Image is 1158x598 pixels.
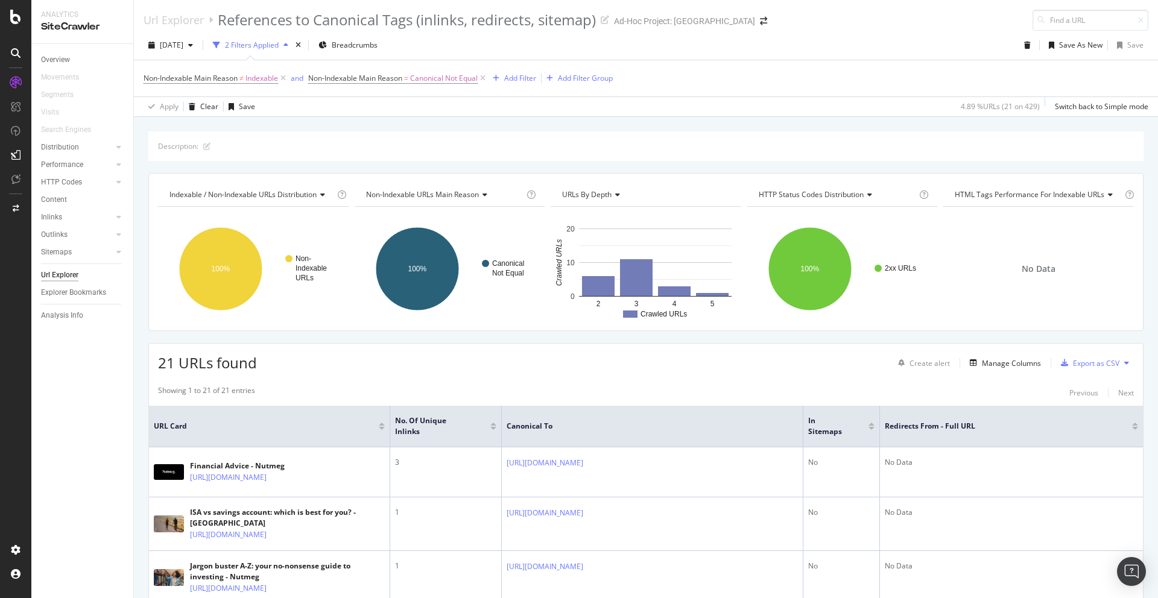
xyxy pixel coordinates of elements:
text: URLs [296,274,314,282]
a: Sitemaps [41,246,113,259]
div: and [291,73,303,83]
span: 2025 Sep. 5th [160,40,183,50]
span: HTML Tags Performance for Indexable URLs [955,189,1104,200]
div: 1 [395,561,496,571]
div: A chart. [355,216,545,321]
a: Segments [41,89,86,101]
div: arrow-right-arrow-left [760,17,767,25]
span: HTTP Status Codes Distribution [759,189,864,200]
div: Distribution [41,141,79,154]
div: Outlinks [41,228,68,241]
h4: URLs by Depth [560,185,730,204]
div: Explorer Bookmarks [41,286,106,299]
a: Movements [41,71,91,84]
text: Crawled URLs [555,239,563,286]
div: Inlinks [41,211,62,224]
a: Visits [41,106,71,119]
text: Crawled URLs [641,310,687,318]
div: Analytics [41,10,124,20]
span: No Data [1022,263,1055,275]
a: Outlinks [41,228,113,241]
text: 4 [672,300,677,308]
div: 3 [395,457,496,468]
text: 0 [571,292,575,301]
div: Export as CSV [1073,358,1119,368]
div: Manage Columns [982,358,1041,368]
button: Breadcrumbs [314,36,382,55]
svg: A chart. [551,216,741,321]
text: Canonical [492,259,524,268]
a: [URL][DOMAIN_NAME] [507,457,583,469]
div: Description: [158,141,198,151]
div: Clear [200,101,218,112]
a: Url Explorer [41,269,125,282]
div: Search Engines [41,124,91,136]
span: Indexable [245,70,278,87]
input: Find a URL [1033,10,1148,31]
div: Segments [41,89,74,101]
h4: HTTP Status Codes Distribution [756,185,917,204]
img: main image [154,569,184,586]
div: 4.89 % URLs ( 21 on 429 ) [961,101,1040,112]
a: Search Engines [41,124,103,136]
span: Indexable / Non-Indexable URLs distribution [169,189,317,200]
span: ≠ [239,73,244,83]
div: Save As New [1059,40,1103,50]
div: ISA vs savings account: which is best for you? - [GEOGRAPHIC_DATA] [190,507,385,529]
div: Previous [1069,388,1098,398]
div: Create alert [910,358,950,368]
div: No [808,561,875,571]
div: Movements [41,71,79,84]
span: Non-Indexable Main Reason [308,73,402,83]
a: HTTP Codes [41,176,113,189]
div: Financial Advice - Nutmeg [190,461,293,471]
button: Add Filter Group [542,71,613,86]
div: No Data [885,457,1138,468]
h4: HTML Tags Performance for Indexable URLs [952,185,1122,204]
a: [URL][DOMAIN_NAME] [507,507,583,519]
div: Sitemaps [41,246,72,259]
button: Manage Columns [965,356,1041,370]
div: No Data [885,561,1138,571]
div: No Data [885,507,1138,518]
span: Breadcrumbs [332,40,378,50]
span: URL Card [154,421,376,432]
div: Open Intercom Messenger [1117,557,1146,586]
text: Non- [296,254,311,263]
span: = [404,73,408,83]
span: Canonical To [507,421,780,432]
span: Non-Indexable URLs Main Reason [366,189,479,200]
button: and [291,72,303,84]
a: Explorer Bookmarks [41,286,125,299]
a: Overview [41,54,125,66]
button: Next [1118,385,1134,400]
text: 20 [566,225,575,233]
button: [DATE] [144,36,198,55]
text: 5 [710,300,715,308]
div: 2 Filters Applied [225,40,279,50]
a: [URL][DOMAIN_NAME] [507,561,583,573]
div: No [808,457,875,468]
text: Indexable [296,264,327,272]
svg: A chart. [747,216,938,321]
span: 21 URLs found [158,353,257,373]
div: Overview [41,54,70,66]
a: Distribution [41,141,113,154]
button: Switch back to Simple mode [1050,97,1148,116]
span: URLs by Depth [562,189,612,200]
button: Apply [144,97,179,116]
div: Showing 1 to 21 of 21 entries [158,385,255,400]
a: [URL][DOMAIN_NAME] [190,582,267,594]
text: 100% [800,265,819,273]
div: Url Explorer [144,13,204,27]
span: No. of Unique Inlinks [395,415,472,437]
div: Add Filter [504,73,536,83]
div: 1 [395,507,496,518]
div: Add Filter Group [558,73,613,83]
button: Clear [184,97,218,116]
a: Content [41,194,125,206]
svg: A chart. [158,216,349,321]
